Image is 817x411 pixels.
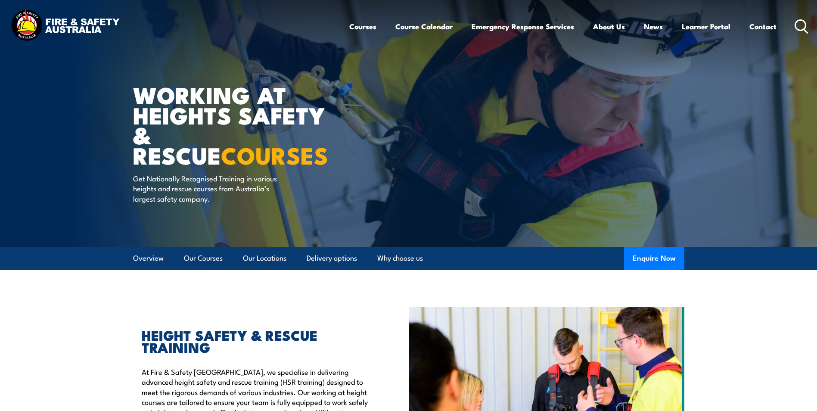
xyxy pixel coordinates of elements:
[593,15,625,38] a: About Us
[472,15,574,38] a: Emergency Response Services
[395,15,453,38] a: Course Calendar
[243,247,286,270] a: Our Locations
[133,173,290,203] p: Get Nationally Recognised Training in various heights and rescue courses from Australia’s largest...
[221,137,328,172] strong: COURSES
[749,15,777,38] a: Contact
[307,247,357,270] a: Delivery options
[624,247,684,270] button: Enquire Now
[682,15,730,38] a: Learner Portal
[349,15,376,38] a: Courses
[133,247,164,270] a: Overview
[644,15,663,38] a: News
[142,329,369,353] h2: HEIGHT SAFETY & RESCUE TRAINING
[377,247,423,270] a: Why choose us
[133,84,346,165] h1: WORKING AT HEIGHTS SAFETY & RESCUE
[184,247,223,270] a: Our Courses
